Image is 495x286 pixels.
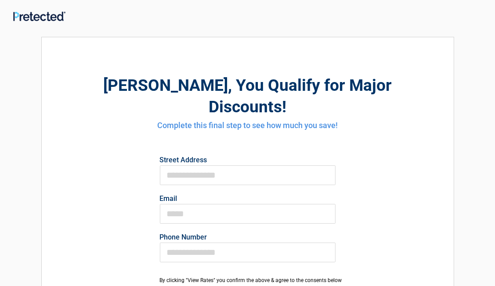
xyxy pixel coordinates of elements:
[90,75,405,118] h2: , You Qualify for Major Discounts!
[90,120,405,131] h4: Complete this final step to see how much you save!
[160,195,336,202] label: Email
[103,76,228,95] span: [PERSON_NAME]
[160,234,336,241] label: Phone Number
[160,157,336,164] label: Street Address
[13,11,65,21] img: Main Logo
[160,276,336,284] div: By clicking "View Rates" you confirm the above & agree to the consents below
